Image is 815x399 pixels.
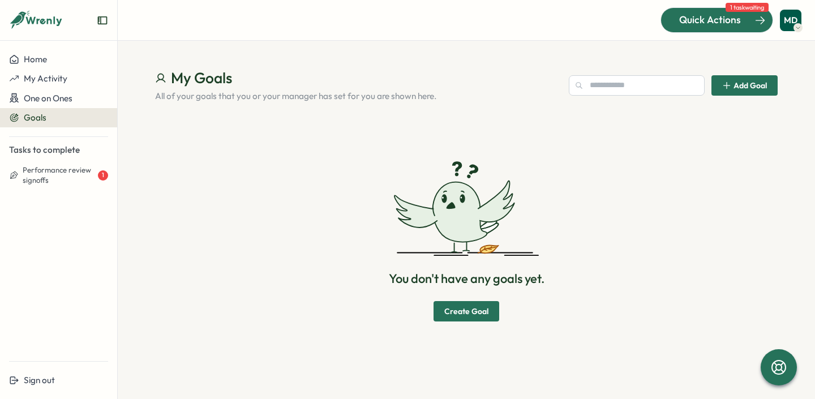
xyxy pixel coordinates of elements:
button: Add Goal [711,75,778,96]
span: My Activity [24,73,67,84]
span: Goals [24,112,46,123]
span: One on Ones [24,93,72,104]
button: Create Goal [434,301,499,321]
span: Add Goal [733,81,767,89]
button: Expand sidebar [97,15,108,26]
span: Create Goal [444,302,488,321]
span: Sign out [24,375,55,385]
button: Quick Actions [660,7,773,32]
p: You don't have any goals yet. [389,270,544,288]
h1: My Goals [155,68,560,88]
button: MD [780,10,801,31]
p: All of your goals that you or your manager has set for you are shown here. [155,90,560,102]
span: Home [24,54,47,65]
span: Performance review signoffs [23,165,96,185]
span: 1 task waiting [726,3,769,12]
p: Tasks to complete [9,144,108,156]
div: 1 [98,170,108,181]
span: Quick Actions [679,12,741,27]
span: MD [784,15,797,25]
